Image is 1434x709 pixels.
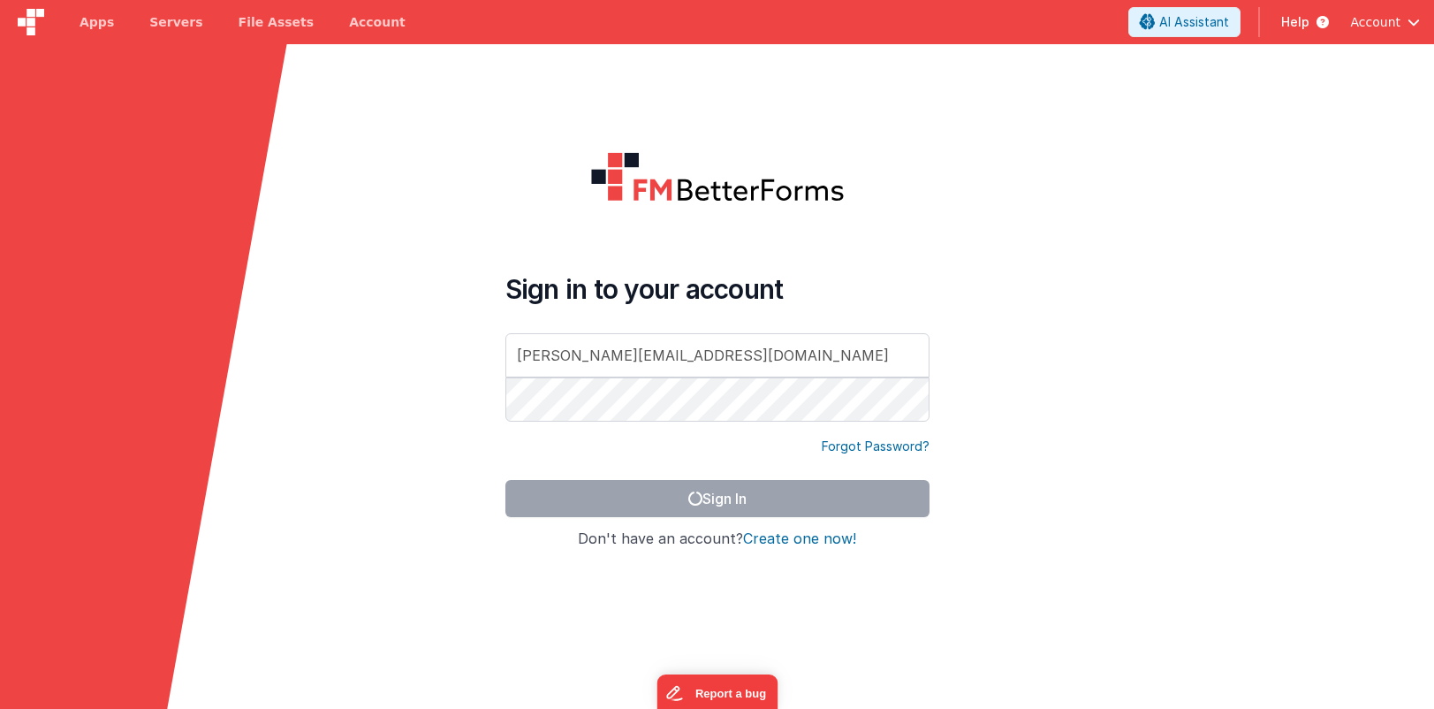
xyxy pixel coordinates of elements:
[505,531,929,547] h4: Don't have an account?
[149,13,202,31] span: Servers
[1350,13,1400,31] span: Account
[822,438,929,455] a: Forgot Password?
[80,13,114,31] span: Apps
[505,333,929,377] input: Email Address
[239,13,315,31] span: File Assets
[1159,13,1229,31] span: AI Assistant
[505,480,929,517] button: Sign In
[1350,13,1420,31] button: Account
[1281,13,1309,31] span: Help
[743,531,856,547] button: Create one now!
[505,273,929,305] h4: Sign in to your account
[1128,7,1241,37] button: AI Assistant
